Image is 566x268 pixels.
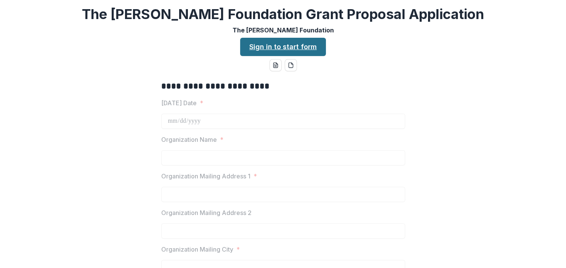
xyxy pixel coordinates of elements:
[232,26,334,35] p: The [PERSON_NAME] Foundation
[161,172,250,181] p: Organization Mailing Address 1
[285,59,297,71] button: pdf-download
[240,38,326,56] a: Sign in to start form
[82,6,484,22] h2: The [PERSON_NAME] Foundation Grant Proposal Application
[269,59,282,71] button: word-download
[161,135,217,144] p: Organization Name
[161,208,252,217] p: Organization Mailing Address 2
[161,98,197,108] p: [DATE] Date
[161,245,233,254] p: Organization Mailing City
